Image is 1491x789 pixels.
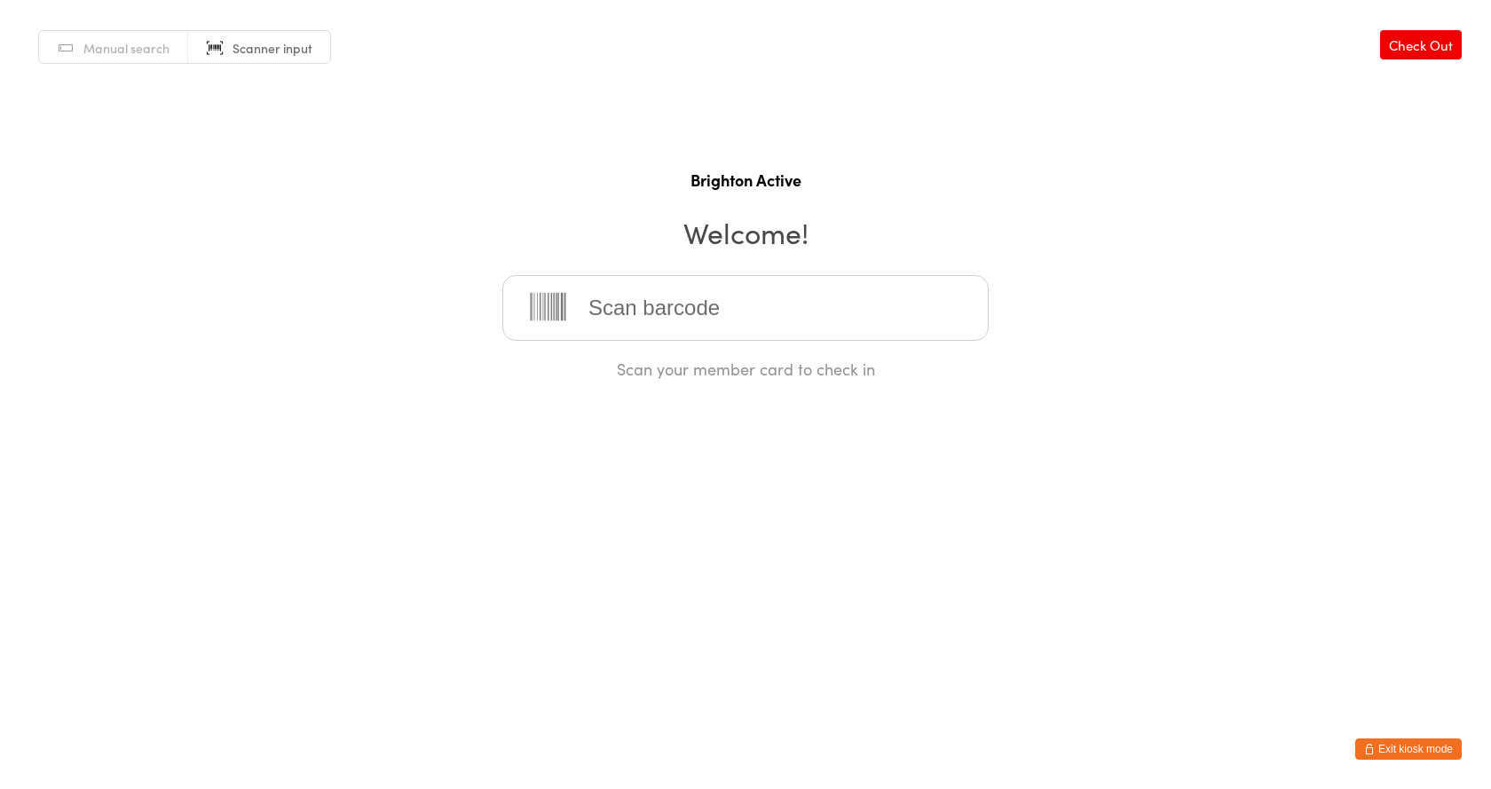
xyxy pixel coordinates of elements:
[18,169,1473,191] h1: Brighton Active
[233,39,312,57] span: Scanner input
[1380,30,1462,59] a: Check Out
[83,39,170,57] span: Manual search
[502,275,989,341] input: Scan barcode
[502,358,989,380] div: Scan your member card to check in
[1355,738,1462,760] button: Exit kiosk mode
[18,212,1473,252] h2: Welcome!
